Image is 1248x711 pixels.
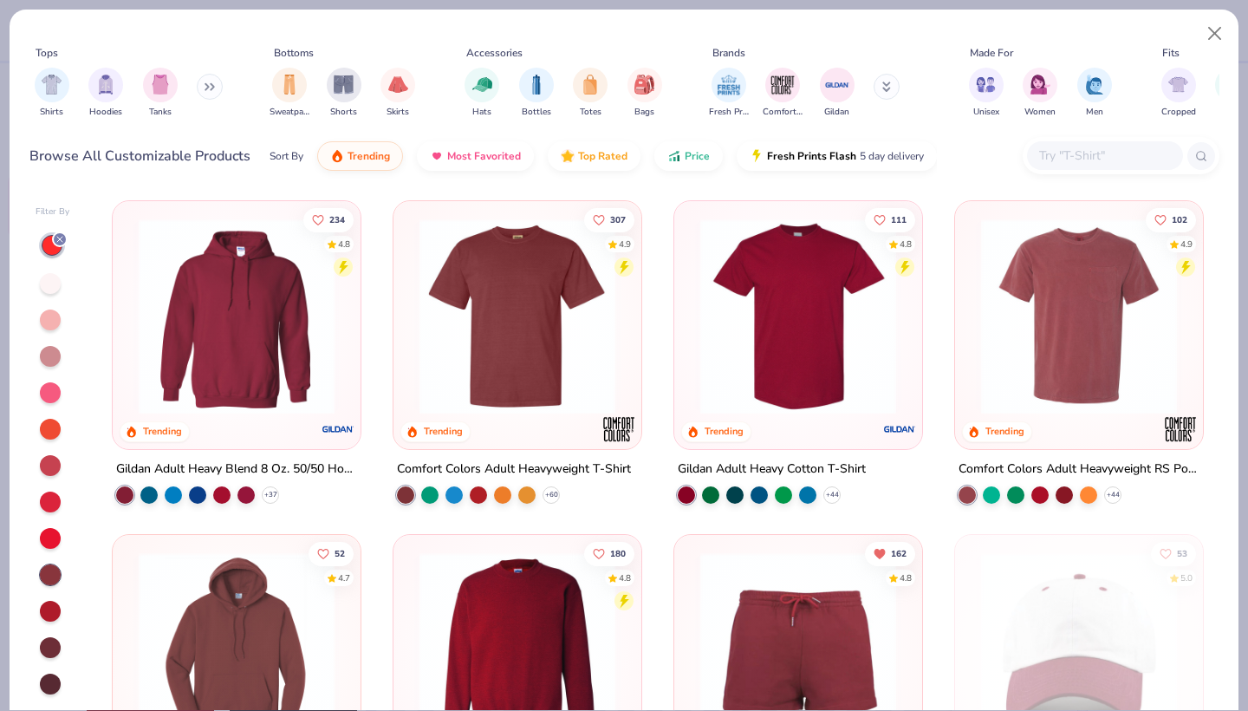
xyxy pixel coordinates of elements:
span: Most Favorited [447,149,521,163]
img: 0cbaf5ac-321e-4534-b182-20144b996f4c [972,219,1186,414]
span: Shirts [40,106,63,119]
span: Bags [634,106,654,119]
img: Gildan logo [882,412,917,447]
button: filter button [88,68,123,119]
button: filter button [969,68,1004,119]
span: Shorts [330,106,357,119]
button: filter button [763,68,803,119]
span: Trending [348,149,390,163]
button: Trending [317,141,403,171]
span: + 44 [825,490,838,500]
img: Unisex Image [976,75,996,95]
img: Gildan Image [824,72,850,98]
button: filter button [465,68,499,119]
div: Sort By [270,148,303,164]
div: Accessories [466,45,523,61]
div: 4.8 [339,238,351,251]
div: filter for Women [1023,68,1057,119]
div: 4.8 [619,571,631,584]
div: 4.9 [1180,238,1193,251]
button: Like [584,207,634,232]
div: Comfort Colors Adult Heavyweight RS Pocket T-Shirt [959,459,1199,480]
span: 111 [891,215,907,224]
span: + 60 [545,490,558,500]
img: Bags Image [634,75,653,95]
button: Like [1151,541,1196,565]
div: filter for Sweatpants [270,68,309,119]
div: filter for Cropped [1161,68,1196,119]
button: Like [865,207,915,232]
img: Hoodies Image [96,75,115,95]
button: filter button [327,68,361,119]
button: filter button [380,68,415,119]
div: filter for Skirts [380,68,415,119]
span: Top Rated [578,149,627,163]
button: Like [584,541,634,565]
span: 52 [335,549,346,558]
div: Tops [36,45,58,61]
img: Hats Image [472,75,492,95]
span: Skirts [387,106,409,119]
span: 102 [1172,215,1187,224]
span: 162 [891,549,907,558]
img: 29e2a2c5-6d98-4899-b4b5-30a60a43c194 [130,219,343,414]
span: Unisex [973,106,999,119]
div: Gildan Adult Heavy Cotton T-Shirt [678,459,866,480]
div: filter for Unisex [969,68,1004,119]
img: Shorts Image [334,75,354,95]
button: filter button [270,68,309,119]
span: Men [1086,106,1103,119]
span: Sweatpants [270,106,309,119]
div: Comfort Colors Adult Heavyweight T-Shirt [397,459,631,480]
span: Comfort Colors [763,106,803,119]
div: Filter By [36,205,70,219]
button: Top Rated [548,141,640,171]
img: Gildan logo [321,412,355,447]
div: filter for Shirts [35,68,69,119]
img: most_fav.gif [430,149,444,163]
button: Fresh Prints Flash5 day delivery [737,141,937,171]
span: 53 [1177,549,1187,558]
img: 63d5c8be-5c2f-4e59-8042-02a09af2f1ad [692,219,905,414]
span: Fresh Prints Flash [767,149,856,163]
button: Unlike [865,541,915,565]
img: Comfort Colors logo [601,412,636,447]
button: Price [654,141,723,171]
span: Gildan [824,106,849,119]
span: 180 [610,549,626,558]
img: Comfort Colors logo [1162,412,1197,447]
button: Close [1199,17,1232,50]
div: filter for Men [1077,68,1112,119]
span: Bottles [522,106,551,119]
div: Brands [712,45,745,61]
div: Browse All Customizable Products [29,146,250,166]
div: Bottoms [274,45,314,61]
img: TopRated.gif [561,149,575,163]
span: + 44 [1106,490,1119,500]
div: 4.9 [619,238,631,251]
button: filter button [35,68,69,119]
button: filter button [627,68,662,119]
img: Skirts Image [388,75,408,95]
img: Sweatpants Image [280,75,299,95]
button: filter button [573,68,608,119]
img: Bottles Image [527,75,546,95]
span: Tanks [149,106,172,119]
div: 4.8 [900,571,912,584]
div: Gildan Adult Heavy Blend 8 Oz. 50/50 Hooded Sweatshirt [116,459,357,480]
img: flash.gif [750,149,764,163]
button: filter button [519,68,554,119]
span: 5 day delivery [860,147,924,166]
img: Tanks Image [151,75,170,95]
img: Totes Image [581,75,600,95]
span: Women [1024,106,1056,119]
div: Made For [970,45,1013,61]
button: filter button [709,68,749,119]
span: Fresh Prints [709,106,749,119]
div: filter for Gildan [820,68,855,119]
div: filter for Shorts [327,68,361,119]
span: Hats [472,106,491,119]
button: filter button [1161,68,1196,119]
div: filter for Comfort Colors [763,68,803,119]
input: Try "T-Shirt" [1037,146,1171,166]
